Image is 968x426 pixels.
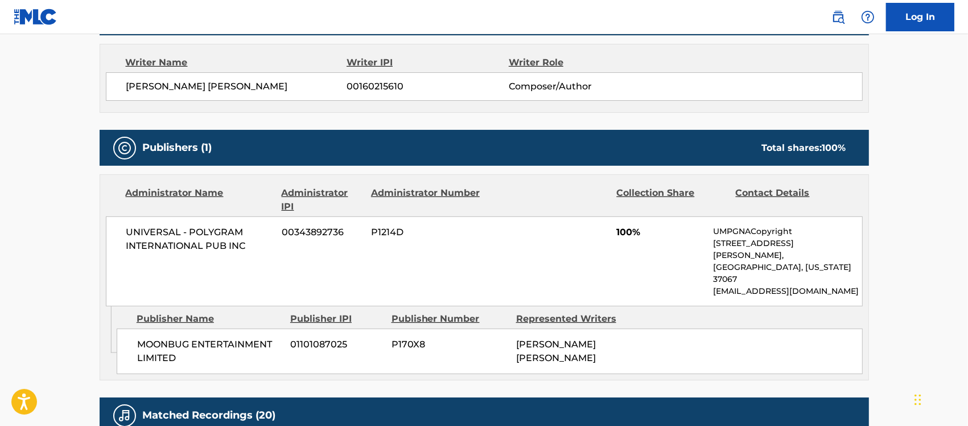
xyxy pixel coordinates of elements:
[762,141,846,155] div: Total shares:
[347,80,508,93] span: 00160215610
[861,10,875,24] img: help
[118,409,131,423] img: Matched Recordings
[713,285,862,297] p: [EMAIL_ADDRESS][DOMAIN_NAME]
[516,339,596,363] span: [PERSON_NAME] [PERSON_NAME]
[509,80,656,93] span: Composer/Author
[118,141,131,155] img: Publishers
[126,186,273,214] div: Administrator Name
[371,186,481,214] div: Administrator Number
[616,186,727,214] div: Collection Share
[713,237,862,261] p: [STREET_ADDRESS][PERSON_NAME],
[516,312,632,326] div: Represented Writers
[14,9,57,25] img: MLC Logo
[347,56,509,69] div: Writer IPI
[290,312,383,326] div: Publisher IPI
[911,371,968,426] iframe: Chat Widget
[137,312,282,326] div: Publisher Name
[822,142,846,153] span: 100 %
[143,141,212,154] h5: Publishers (1)
[713,261,862,285] p: [GEOGRAPHIC_DATA], [US_STATE] 37067
[282,226,363,239] span: 00343892736
[126,226,274,253] span: UNIVERSAL - POLYGRAM INTERNATIONAL PUB INC
[392,312,508,326] div: Publisher Number
[915,383,921,417] div: Drag
[827,6,850,28] a: Public Search
[371,226,481,239] span: P1214D
[137,338,282,365] span: MOONBUG ENTERTAINMENT LIMITED
[126,80,347,93] span: [PERSON_NAME] [PERSON_NAME]
[126,56,347,69] div: Writer Name
[291,338,383,351] span: 01101087025
[886,3,954,31] a: Log In
[143,409,276,422] h5: Matched Recordings (20)
[856,6,879,28] div: Help
[616,226,705,239] span: 100%
[509,56,656,69] div: Writer Role
[831,10,845,24] img: search
[282,186,363,214] div: Administrator IPI
[392,338,508,351] span: P170X8
[736,186,846,214] div: Contact Details
[713,226,862,237] p: UMPGNACopyright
